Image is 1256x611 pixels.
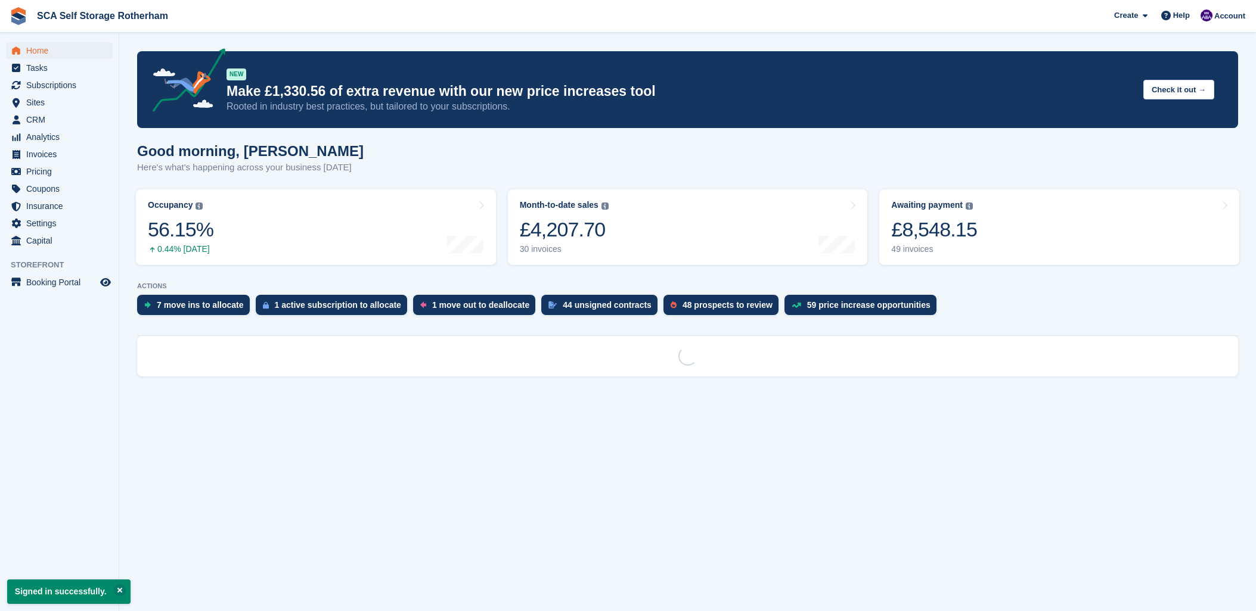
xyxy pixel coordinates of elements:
a: SCA Self Storage Rotherham [32,6,173,26]
a: menu [6,163,113,180]
span: Tasks [26,60,98,76]
span: Capital [26,232,98,249]
div: 48 prospects to review [683,300,773,310]
span: Storefront [11,259,119,271]
span: Home [26,42,98,59]
div: £8,548.15 [891,217,977,242]
div: Occupancy [148,200,193,210]
a: menu [6,129,113,145]
span: Booking Portal [26,274,98,291]
a: Preview store [98,275,113,289]
a: menu [6,215,113,232]
img: active_subscription_to_allocate_icon-d502201f5373d7db506a760aba3b589e785aa758c864c3986d89f69b8ff3... [263,301,269,309]
p: Here's what's happening across your business [DATE] [137,161,364,174]
a: menu [6,77,113,93]
div: 1 active subscription to allocate [275,300,401,310]
a: menu [6,42,113,59]
img: price-adjustments-announcement-icon-8257ccfd72463d97f412b2fc003d46551f7dbcb40ab6d574587a9cd5c0d94... [142,48,226,116]
img: price_increase_opportunities-93ffe204e8149a01c8c9dc8f82e8f89637d9d84a8eef4429ea346261dce0b2c0.svg [792,303,801,308]
a: 1 active subscription to allocate [256,295,413,321]
a: menu [6,111,113,128]
span: Analytics [26,129,98,145]
span: Invoices [26,146,98,163]
a: menu [6,180,113,197]
p: Rooted in industry best practices, but tailored to your subscriptions. [227,100,1134,113]
a: menu [6,94,113,111]
img: move_ins_to_allocate_icon-fdf77a2bb77ea45bf5b3d319d69a93e2d87916cf1d5bf7949dd705db3b84f3ca.svg [144,301,151,308]
button: Check it out → [1143,80,1214,99]
a: menu [6,274,113,291]
span: Account [1214,10,1245,22]
img: contract_signature_icon-13c848040528278c33f63329250d36e43548de30e8caae1d1a13099fd9432cc5.svg [548,301,557,308]
div: Month-to-date sales [520,200,598,210]
img: icon-info-grey-7440780725fd019a000dd9b08b2336e03edf1995a4989e88bcd33f0948082b44.svg [966,202,973,210]
img: prospect-51fa495bee0391a8d652442698ab0144808aea92771e9ea1ae160a38d050c398.svg [671,301,677,308]
a: 1 move out to deallocate [413,295,541,321]
div: £4,207.70 [520,217,609,242]
div: 30 invoices [520,244,609,254]
span: Coupons [26,180,98,197]
div: 49 invoices [891,244,977,254]
a: 59 price increase opportunities [784,295,942,321]
a: menu [6,232,113,249]
p: Signed in successfully. [7,579,131,604]
a: menu [6,146,113,163]
span: Subscriptions [26,77,98,93]
a: 7 move ins to allocate [137,295,256,321]
img: stora-icon-8386f47178a22dfd0bd8f6a31ec36ba5ce8667c1dd55bd0f319d3a0aa187defe.svg [10,7,27,25]
h1: Good morning, [PERSON_NAME] [137,143,364,159]
span: Pricing [26,163,98,180]
a: 48 prospects to review [663,295,784,321]
div: Awaiting payment [891,200,963,210]
div: 59 price increase opportunities [807,300,931,310]
div: 56.15% [148,217,213,242]
p: ACTIONS [137,282,1238,290]
p: Make £1,330.56 of extra revenue with our new price increases tool [227,83,1134,100]
div: NEW [227,68,246,80]
a: 44 unsigned contracts [541,295,663,321]
img: icon-info-grey-7440780725fd019a000dd9b08b2336e03edf1995a4989e88bcd33f0948082b44.svg [196,202,203,210]
span: Insurance [26,198,98,214]
img: Kelly Neesham [1201,10,1212,21]
span: Create [1114,10,1138,21]
img: move_outs_to_deallocate_icon-f764333ba52eb49d3ac5e1228854f67142a1ed5810a6f6cc68b1a99e826820c5.svg [420,301,426,308]
span: Help [1173,10,1190,21]
a: menu [6,60,113,76]
span: CRM [26,111,98,128]
a: Awaiting payment £8,548.15 49 invoices [879,189,1239,265]
a: Occupancy 56.15% 0.44% [DATE] [136,189,496,265]
span: Settings [26,215,98,232]
div: 44 unsigned contracts [563,300,652,310]
div: 0.44% [DATE] [148,244,213,254]
span: Sites [26,94,98,111]
img: icon-info-grey-7440780725fd019a000dd9b08b2336e03edf1995a4989e88bcd33f0948082b44.svg [601,202,609,210]
a: Month-to-date sales £4,207.70 30 invoices [508,189,868,265]
div: 1 move out to deallocate [432,300,529,310]
div: 7 move ins to allocate [157,300,244,310]
a: menu [6,198,113,214]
